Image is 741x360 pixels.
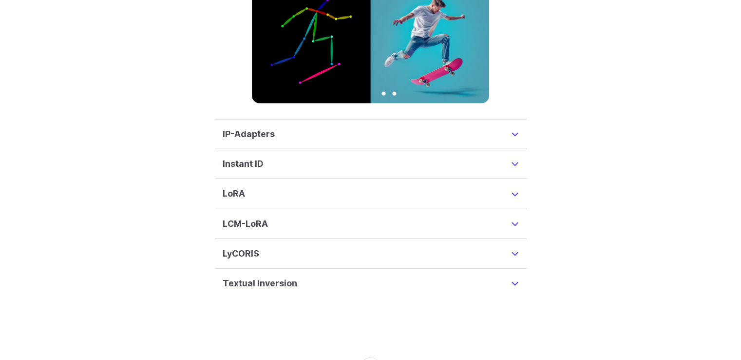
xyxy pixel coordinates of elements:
summary: LyCORIS [223,247,519,260]
h3: LCM-LoRA [223,217,268,231]
summary: LCM-LoRA [223,217,519,231]
h3: LyCORIS [223,247,259,260]
h3: Textual Inversion [223,277,297,290]
summary: IP-Adapters [223,127,519,141]
summary: LoRA [223,187,519,200]
h3: LoRA [223,187,245,200]
summary: Instant ID [223,157,519,171]
summary: Textual Inversion [223,277,519,290]
h3: Instant ID [223,157,264,171]
h3: IP-Adapters [223,127,275,141]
